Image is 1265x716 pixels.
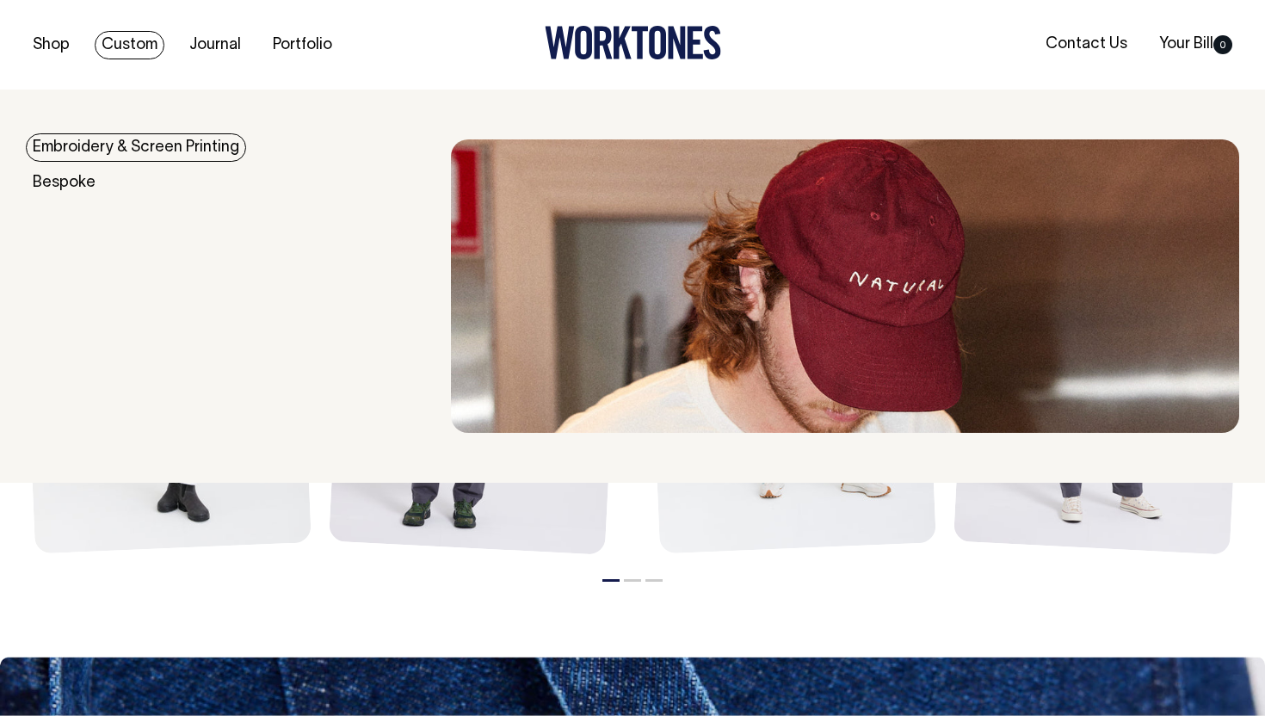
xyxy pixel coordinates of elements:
[266,31,339,59] a: Portfolio
[1152,30,1239,59] a: Your Bill0
[26,169,102,197] a: Bespoke
[1213,35,1232,54] span: 0
[26,133,246,162] a: Embroidery & Screen Printing
[451,139,1240,433] img: embroidery & Screen Printing
[95,31,164,59] a: Custom
[602,579,620,582] button: 1 of 3
[624,579,641,582] button: 2 of 3
[1039,30,1134,59] a: Contact Us
[645,579,663,582] button: 3 of 3
[26,31,77,59] a: Shop
[182,31,248,59] a: Journal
